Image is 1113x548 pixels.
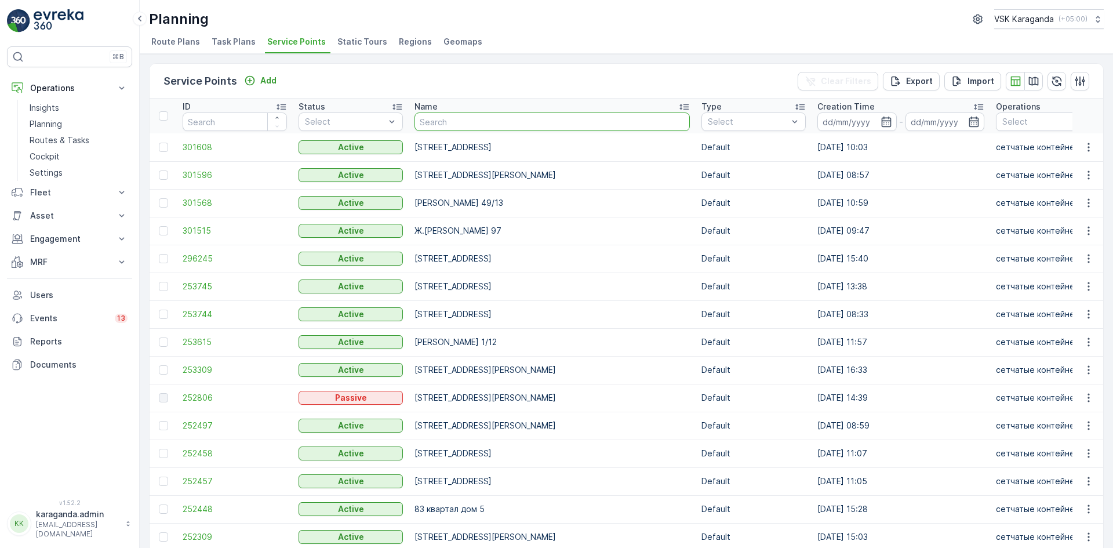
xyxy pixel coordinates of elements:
p: [PERSON_NAME] 1/12 [414,336,690,348]
p: [STREET_ADDRESS] [414,281,690,292]
p: Service Points [163,73,237,89]
p: 13 [117,314,125,323]
a: 252497 [183,420,287,431]
p: Active [338,364,364,376]
td: [DATE] 08:57 [812,161,990,189]
input: dd/mm/yyyy [817,112,897,131]
a: Insights [25,100,132,116]
p: Routes & Tasks [30,135,89,146]
p: Select [708,116,788,128]
p: Default [701,336,806,348]
p: сетчатыe контейнера [996,197,1100,209]
p: Clear Filters [821,75,871,87]
div: Toggle Row Selected [159,170,168,180]
td: [DATE] 16:33 [812,356,990,384]
p: Settings [30,167,63,179]
img: logo_light-DOdMpM7g.png [34,9,83,32]
p: [STREET_ADDRESS] [414,253,690,264]
p: сетчатыe контейнера [996,531,1100,543]
p: Active [338,197,364,209]
p: Default [701,253,806,264]
td: [DATE] 14:39 [812,384,990,412]
a: 252309 [183,531,287,543]
span: 301608 [183,141,287,153]
button: VSK Karaganda(+05:00) [994,9,1104,29]
p: Passive [335,392,367,404]
a: Planning [25,116,132,132]
a: Users [7,284,132,307]
span: Regions [399,36,432,48]
p: Default [701,448,806,459]
p: Active [338,476,364,487]
a: 252458 [183,448,287,459]
p: сетчатыe контейнера [996,225,1100,237]
div: Toggle Row Selected [159,477,168,486]
button: Active [299,307,403,321]
p: Operations [996,101,1041,112]
td: [DATE] 11:57 [812,328,990,356]
div: Toggle Row Selected [159,337,168,347]
img: logo [7,9,30,32]
p: Documents [30,359,128,371]
button: Active [299,280,403,293]
p: сетчатыe контейнера [996,448,1100,459]
p: Type [701,101,722,112]
p: Default [701,169,806,181]
p: [STREET_ADDRESS][PERSON_NAME] [414,531,690,543]
p: Default [701,197,806,209]
button: Active [299,335,403,349]
a: Settings [25,165,132,181]
a: 301515 [183,225,287,237]
div: Toggle Row Selected [159,532,168,542]
p: Creation Time [817,101,875,112]
button: MRF [7,251,132,274]
p: Active [338,309,364,320]
a: 252806 [183,392,287,404]
p: Active [338,253,364,264]
a: 252448 [183,503,287,515]
button: Active [299,530,403,544]
p: Add [260,75,277,86]
span: 253309 [183,364,287,376]
td: [DATE] 11:07 [812,440,990,467]
span: 296245 [183,253,287,264]
button: Add [239,74,281,88]
button: Engagement [7,227,132,251]
button: Operations [7,77,132,100]
div: Toggle Row Selected [159,226,168,235]
p: Active [338,281,364,292]
a: Events13 [7,307,132,330]
a: 253745 [183,281,287,292]
p: Default [701,503,806,515]
p: ID [183,101,191,112]
p: [STREET_ADDRESS] [414,448,690,459]
p: сетчатыe контейнера [996,503,1100,515]
td: [DATE] 09:47 [812,217,990,245]
p: Default [701,476,806,487]
p: сетчатыe контейнера [996,476,1100,487]
p: Active [338,448,364,459]
div: Toggle Row Selected [159,310,168,319]
p: Active [338,336,364,348]
button: KKkaraganda.admin[EMAIL_ADDRESS][DOMAIN_NAME] [7,509,132,539]
a: 253744 [183,309,287,320]
span: Static Tours [337,36,387,48]
span: 252457 [183,476,287,487]
button: Export [883,72,940,90]
p: Users [30,289,128,301]
p: сетчатыe контейнера [996,281,1100,292]
button: Active [299,140,403,154]
p: VSK Karaganda [994,13,1054,25]
a: Documents [7,353,132,376]
p: Import [967,75,994,87]
span: Geomaps [443,36,482,48]
p: сетчатыe контейнера [996,169,1100,181]
span: 253615 [183,336,287,348]
p: Select [1002,116,1082,128]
